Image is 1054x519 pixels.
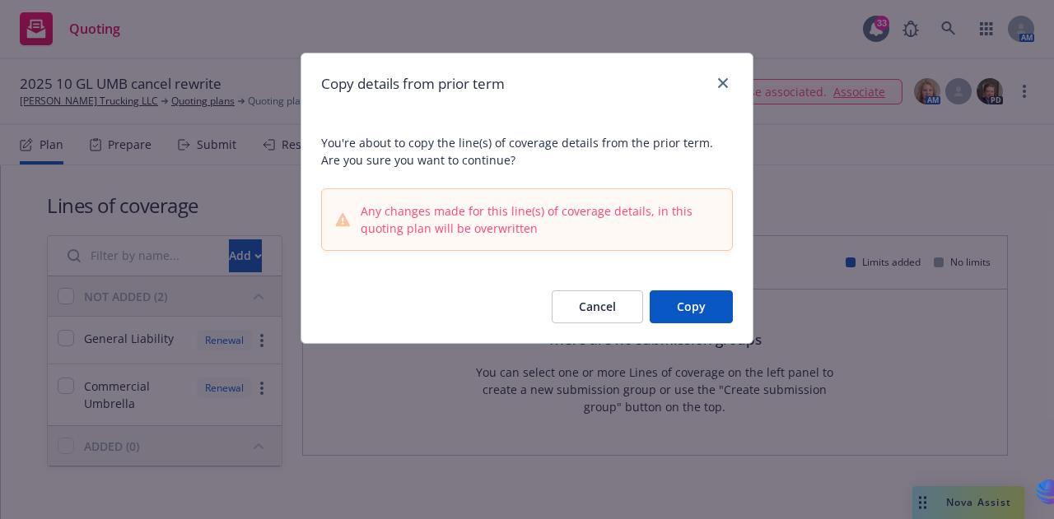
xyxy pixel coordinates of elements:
[321,73,505,95] h1: Copy details from prior term
[650,290,733,323] button: Copy
[361,202,719,237] span: Any changes made for this line(s) of coverage details, in this quoting plan will be overwritten
[552,290,643,323] button: Cancel
[321,134,733,169] span: You're about to copy the line(s) of coverage details from the prior term. Are you sure you want t...
[713,73,733,93] a: close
